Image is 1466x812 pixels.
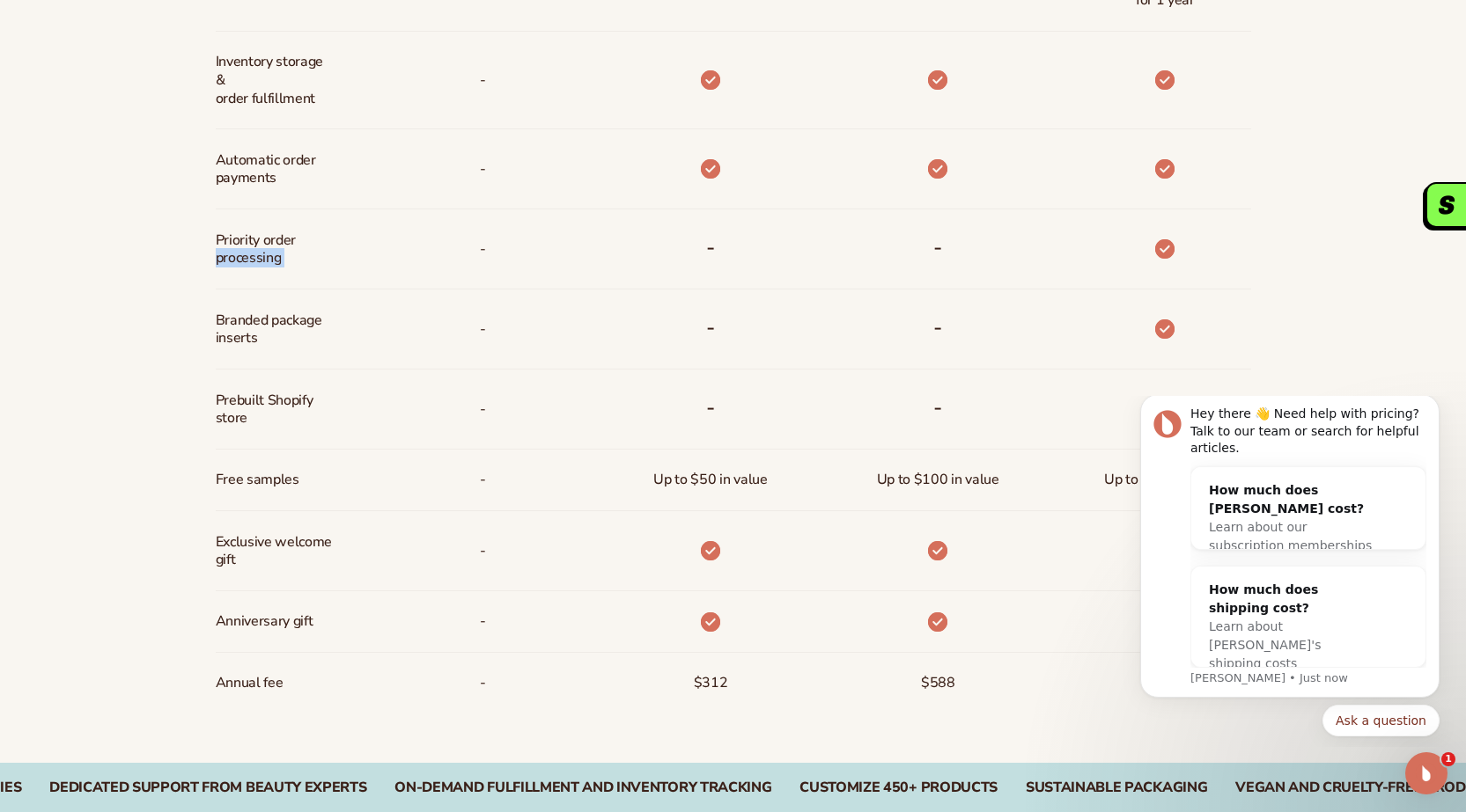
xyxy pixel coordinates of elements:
span: - [480,233,486,266]
span: - [480,464,486,496]
span: Learn about our subscription memberships [95,124,258,157]
span: Prebuilt Shopify store [216,384,333,435]
span: Up to $100 in value [877,464,999,496]
img: Profile image for Lee [40,14,68,42]
b: - [706,313,715,341]
span: - [480,393,486,426]
span: - [480,313,486,346]
span: $312 [694,667,728,699]
span: Priority order processing [216,224,333,275]
span: Free samples [216,464,299,496]
div: On-Demand Fulfillment and Inventory Tracking [394,779,771,796]
div: SUSTAINABLE PACKAGING [1026,779,1207,796]
span: $588 [921,667,955,699]
span: - [480,667,486,699]
span: Anniversary gift [216,605,313,638]
button: Quick reply: Ask a question [209,309,326,340]
div: How much does shipping cost? [95,185,259,222]
div: How much does shipping cost?Learn about [PERSON_NAME]'s shipping costs [77,171,276,291]
b: - [706,393,715,421]
span: - [480,605,486,638]
span: Up to $50 in value [653,464,767,496]
div: Hey there 👋 Need help with pricing? Talk to our team or search for helpful articles. [77,10,313,62]
div: Message content [77,10,313,272]
b: - [933,313,942,341]
span: - [480,153,486,186]
b: - [706,233,715,261]
div: Quick reply options [26,309,326,340]
b: - [933,393,942,421]
div: CUSTOMIZE 450+ PRODUCTS [799,779,998,796]
div: Dedicated Support From Beauty Experts [49,779,366,796]
span: 1 [1441,752,1455,766]
div: How much does [PERSON_NAME] cost?Learn about our subscription memberships [77,71,276,173]
b: - [933,233,942,261]
iframe: Intercom notifications message [1114,396,1466,747]
div: How much does [PERSON_NAME] cost? [95,85,259,122]
span: Annual fee [216,667,284,699]
span: Inventory storage & order fulfillment [216,46,333,114]
span: Automatic order payments [216,144,333,195]
span: Learn about [PERSON_NAME]'s shipping costs [95,223,207,274]
span: Branded package inserts [216,304,333,355]
p: Message from Lee, sent Just now [77,274,313,290]
p: - [480,64,486,97]
iframe: Intercom live chat [1405,752,1448,794]
span: Up to $150 in value [1104,464,1227,496]
span: Exclusive welcome gift [216,526,333,577]
span: - [480,535,486,567]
